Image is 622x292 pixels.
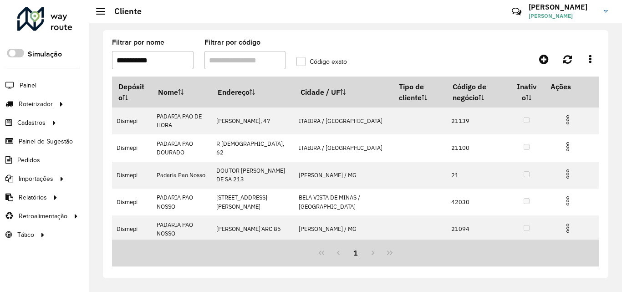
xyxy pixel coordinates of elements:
span: Roteirizador [19,99,53,109]
span: Painel [20,81,36,90]
td: [PERSON_NAME]'ARC 85 [211,215,294,242]
td: DOUTOR [PERSON_NAME] DE SA 213 [211,162,294,189]
span: Cadastros [17,118,46,128]
td: [PERSON_NAME] / MG [294,215,393,242]
th: Depósito [112,77,152,108]
td: PADARIA PAO DOURADO [152,134,211,161]
span: Tático [17,230,34,240]
td: Padaria Pao Nosso [152,162,211,189]
td: 21139 [447,108,509,134]
td: Dismepi [112,134,152,161]
h3: [PERSON_NAME] [529,3,597,11]
th: Endereço [211,77,294,108]
th: Nome [152,77,211,108]
span: Relatórios [19,193,47,202]
th: Tipo de cliente [393,77,446,108]
a: Contato Rápido [507,2,526,21]
label: Código exato [296,57,347,67]
h2: Cliente [105,6,142,16]
th: Código de negócio [447,77,509,108]
td: 21 [447,162,509,189]
td: 21094 [447,215,509,242]
th: Ações [544,77,599,96]
td: BELA VISTA DE MINAS / [GEOGRAPHIC_DATA] [294,189,393,215]
td: [STREET_ADDRESS][PERSON_NAME] [211,189,294,215]
span: Importações [19,174,53,184]
label: Simulação [28,49,62,60]
td: [PERSON_NAME], 47 [211,108,294,134]
span: Painel de Sugestão [19,137,73,146]
td: 21100 [447,134,509,161]
span: [PERSON_NAME] [529,12,597,20]
td: PADARIA PAO NOSSO [152,215,211,242]
td: [PERSON_NAME] / MG [294,162,393,189]
td: 42030 [447,189,509,215]
td: PADARIA PAO DE HORA [152,108,211,134]
td: Dismepi [112,108,152,134]
td: ITABIRA / [GEOGRAPHIC_DATA] [294,134,393,161]
td: PADARIA PAO NOSSO [152,189,211,215]
label: Filtrar por nome [112,37,164,48]
td: Dismepi [112,189,152,215]
td: Dismepi [112,215,152,242]
button: 1 [347,244,364,261]
th: Inativo [509,77,544,108]
span: Pedidos [17,155,40,165]
td: R [DEMOGRAPHIC_DATA], 62 [211,134,294,161]
span: Retroalimentação [19,211,67,221]
th: Cidade / UF [294,77,393,108]
td: ITABIRA / [GEOGRAPHIC_DATA] [294,108,393,134]
label: Filtrar por código [204,37,260,48]
td: Dismepi [112,162,152,189]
